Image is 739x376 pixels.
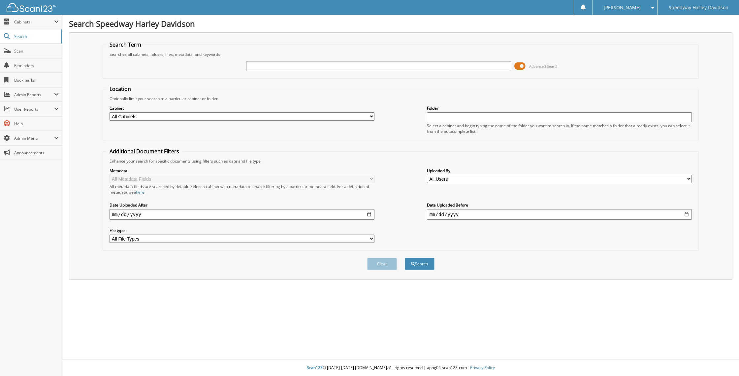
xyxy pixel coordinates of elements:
label: File type [110,228,375,233]
span: Cabinets [14,19,54,25]
label: Date Uploaded Before [427,202,692,208]
span: Admin Menu [14,135,54,141]
button: Search [405,258,434,270]
span: Help [14,121,59,127]
div: Enhance your search for specific documents using filters such as date and file type. [106,158,695,164]
span: Speedway Harley Davidson [669,6,728,10]
div: Searches all cabinets, folders, files, metadata, and keywords [106,52,695,57]
div: Select a cabinet and begin typing the name of the folder you want to search in. If the name match... [427,123,692,134]
label: Folder [427,105,692,111]
span: Advanced Search [529,64,559,69]
input: end [427,209,692,220]
span: Reminders [14,63,59,68]
img: scan123-logo-white.svg [7,3,56,12]
span: Scan [14,48,59,54]
a: Privacy Policy [470,365,495,370]
span: Scan123 [307,365,323,370]
span: [PERSON_NAME] [604,6,641,10]
button: Clear [367,258,397,270]
h1: Search Speedway Harley Davidson [69,18,732,29]
label: Metadata [110,168,375,173]
div: All metadata fields are searched by default. Select a cabinet with metadata to enable filtering b... [110,184,375,195]
legend: Search Term [106,41,145,48]
label: Uploaded By [427,168,692,173]
span: User Reports [14,106,54,112]
label: Date Uploaded After [110,202,375,208]
legend: Location [106,85,134,93]
a: here [136,189,145,195]
span: Admin Reports [14,92,54,97]
input: start [110,209,375,220]
div: © [DATE]-[DATE] [DOMAIN_NAME]. All rights reserved | appg04-scan123-com | [62,360,739,376]
div: Optionally limit your search to a particular cabinet or folder [106,96,695,101]
span: Search [14,34,58,39]
span: Bookmarks [14,77,59,83]
label: Cabinet [110,105,375,111]
legend: Additional Document Filters [106,148,182,155]
span: Announcements [14,150,59,156]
